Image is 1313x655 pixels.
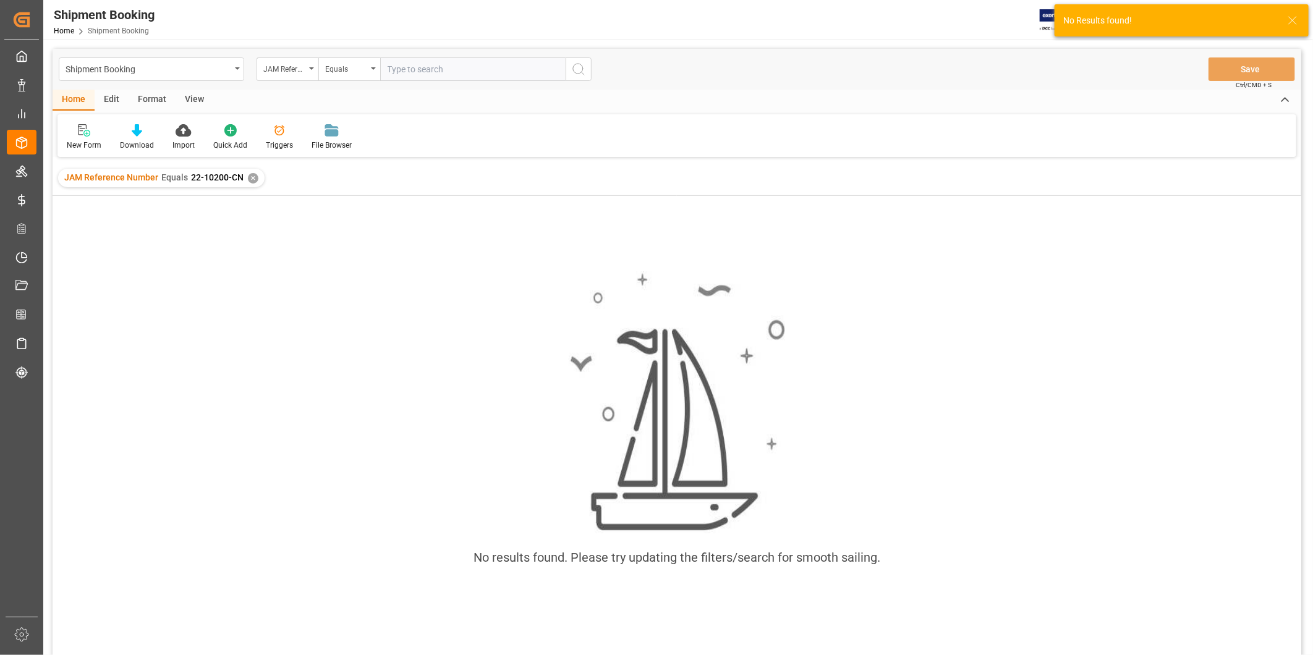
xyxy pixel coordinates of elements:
[54,27,74,35] a: Home
[129,90,176,111] div: Format
[54,6,155,24] div: Shipment Booking
[59,57,244,81] button: open menu
[312,140,352,151] div: File Browser
[172,140,195,151] div: Import
[1209,57,1295,81] button: Save
[120,140,154,151] div: Download
[176,90,213,111] div: View
[248,173,258,184] div: ✕
[95,90,129,111] div: Edit
[1236,80,1272,90] span: Ctrl/CMD + S
[318,57,380,81] button: open menu
[213,140,247,151] div: Quick Add
[64,172,158,182] span: JAM Reference Number
[53,90,95,111] div: Home
[325,61,367,75] div: Equals
[474,548,880,567] div: No results found. Please try updating the filters/search for smooth sailing.
[266,140,293,151] div: Triggers
[569,271,785,533] img: smooth_sailing.jpeg
[566,57,592,81] button: search button
[1063,14,1276,27] div: No Results found!
[263,61,305,75] div: JAM Reference Number
[380,57,566,81] input: Type to search
[191,172,244,182] span: 22-10200-CN
[257,57,318,81] button: open menu
[67,140,101,151] div: New Form
[1040,9,1082,31] img: Exertis%20JAM%20-%20Email%20Logo.jpg_1722504956.jpg
[66,61,231,76] div: Shipment Booking
[161,172,188,182] span: Equals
